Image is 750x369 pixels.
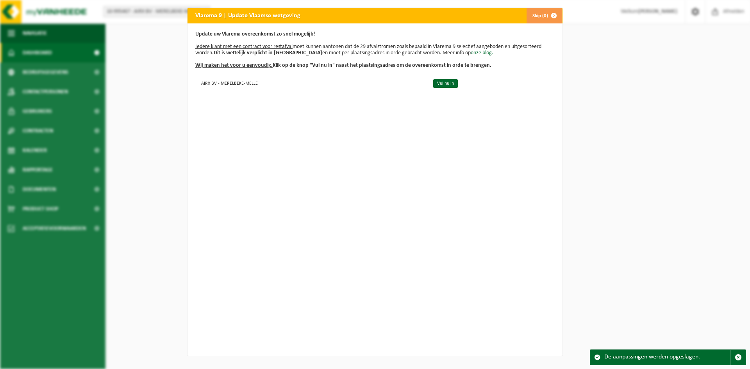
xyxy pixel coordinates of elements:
[4,352,130,369] iframe: chat widget
[195,62,491,68] b: Klik op de knop "Vul nu in" naast het plaatsingsadres om de overeenkomst in orde te brengen.
[195,77,427,89] td: AIRX BV - MERELBEKE-MELLE
[195,31,315,37] b: Update uw Vlarema overeenkomst zo snel mogelijk!
[187,8,308,23] h2: Vlarema 9 | Update Vlaamse wetgeving
[471,50,493,56] a: onze blog.
[195,31,555,69] p: moet kunnen aantonen dat de 29 afvalstromen zoals bepaald in Vlarema 9 selectief aangeboden en ui...
[195,62,273,68] u: Wij maken het voor u eenvoudig.
[433,79,458,88] a: Vul nu in
[195,44,293,50] u: Iedere klant met een contract voor restafval
[526,8,562,23] button: Skip (0)
[214,50,322,56] b: Dit is wettelijk verplicht in [GEOGRAPHIC_DATA]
